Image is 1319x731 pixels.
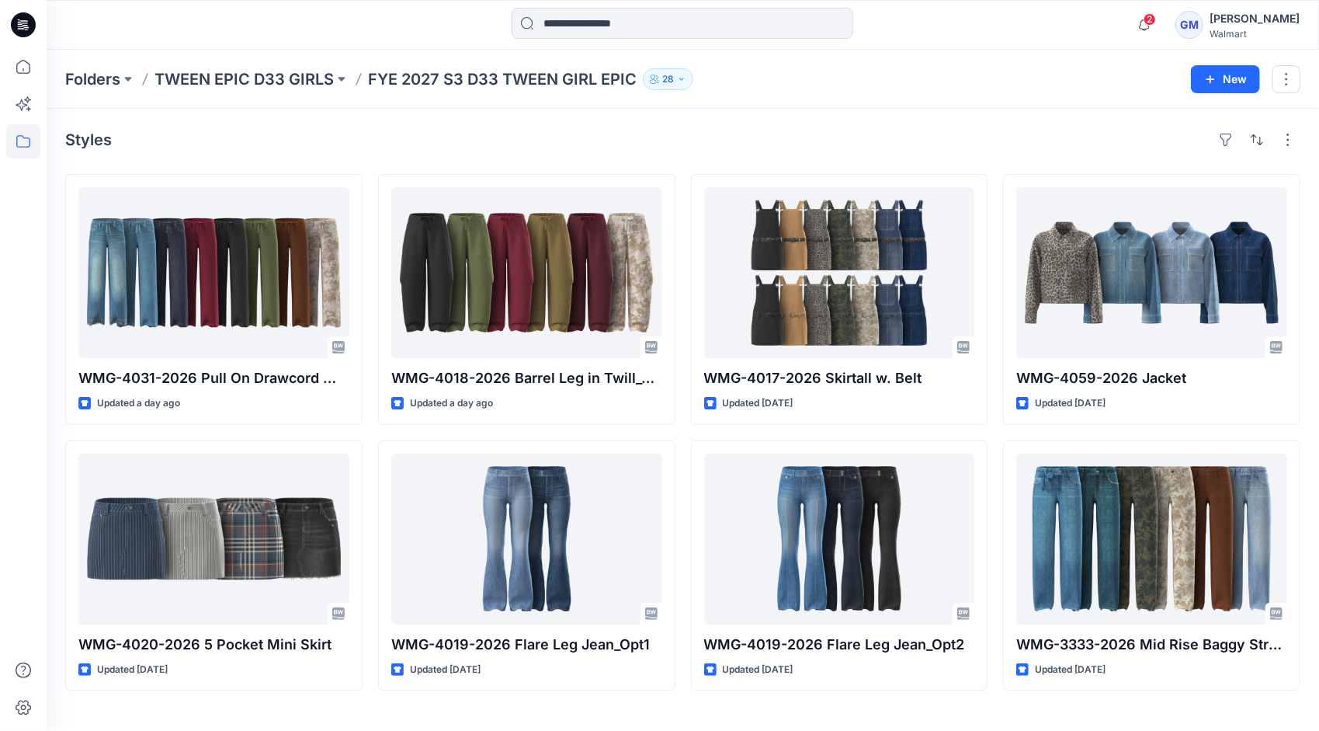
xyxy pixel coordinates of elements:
p: FYE 2027 S3 D33 TWEEN GIRL EPIC [368,68,637,90]
p: Updated [DATE] [723,395,793,412]
p: Updated [DATE] [723,662,793,678]
p: Updated [DATE] [1035,395,1106,412]
p: WMG-3333-2026 Mid Rise Baggy Straight Pant [1016,634,1287,656]
a: WMG-4020-2026 5 Pocket Mini Skirt [78,454,349,625]
a: WMG-4031-2026 Pull On Drawcord Wide Leg_Opt3 [78,187,349,358]
p: Updated [DATE] [97,662,168,678]
p: WMG-4019-2026 Flare Leg Jean_Opt1 [391,634,662,656]
p: WMG-4031-2026 Pull On Drawcord Wide Leg_Opt3 [78,367,349,389]
a: WMG-4018-2026 Barrel Leg in Twill_Opt 2 [391,187,662,358]
p: 28 [662,71,674,88]
a: WMG-3333-2026 Mid Rise Baggy Straight Pant [1016,454,1287,625]
button: 28 [643,68,693,90]
p: WMG-4059-2026 Jacket [1016,367,1287,389]
div: [PERSON_NAME] [1210,9,1300,28]
a: Folders [65,68,120,90]
a: WMG-4017-2026 Skirtall w. Belt [704,187,975,358]
a: WMG-4019-2026 Flare Leg Jean_Opt2 [704,454,975,625]
p: Updated a day ago [410,395,493,412]
p: WMG-4018-2026 Barrel Leg in Twill_Opt 2 [391,367,662,389]
div: GM [1175,11,1203,39]
p: Updated a day ago [97,395,180,412]
p: Updated [DATE] [410,662,481,678]
div: Walmart [1210,28,1300,40]
a: WMG-4059-2026 Jacket [1016,187,1287,358]
a: TWEEN EPIC D33 GIRLS [154,68,334,90]
p: WMG-4020-2026 5 Pocket Mini Skirt [78,634,349,656]
p: WMG-4017-2026 Skirtall w. Belt [704,367,975,389]
p: Updated [DATE] [1035,662,1106,678]
p: WMG-4019-2026 Flare Leg Jean_Opt2 [704,634,975,656]
span: 2 [1144,13,1156,26]
h4: Styles [65,131,112,149]
button: New [1191,65,1260,93]
a: WMG-4019-2026 Flare Leg Jean_Opt1 [391,454,662,625]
